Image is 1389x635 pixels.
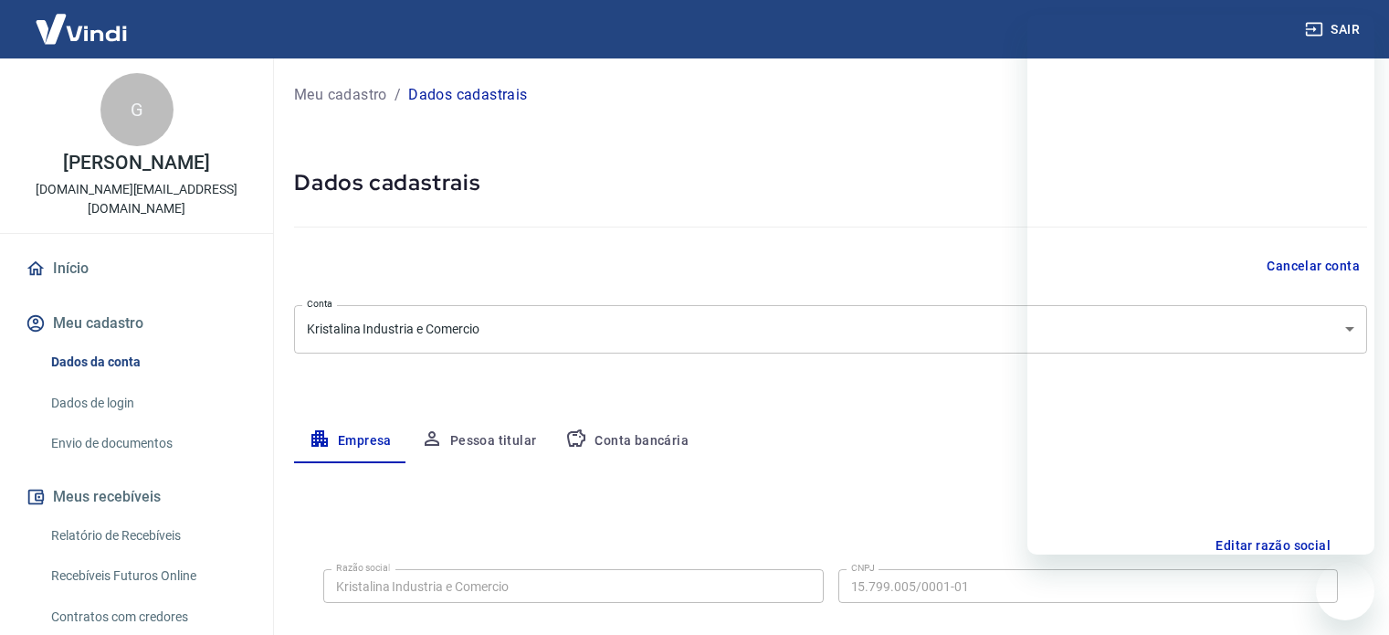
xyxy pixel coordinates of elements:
[851,561,875,575] label: CNPJ
[44,385,251,422] a: Dados de login
[406,419,552,463] button: Pessoa titular
[408,84,527,106] p: Dados cadastrais
[44,557,251,595] a: Recebíveis Futuros Online
[294,305,1367,354] div: Kristalina Industria e Comercio
[395,84,401,106] p: /
[1027,15,1374,555] iframe: Janela de mensagens
[336,561,390,575] label: Razão social
[15,180,258,218] p: [DOMAIN_NAME][EMAIL_ADDRESS][DOMAIN_NAME]
[63,153,209,173] p: [PERSON_NAME]
[1316,562,1374,620] iframe: Botão para abrir a janela de mensagens, conversa em andamento
[22,1,141,57] img: Vindi
[44,425,251,462] a: Envio de documentos
[100,73,174,146] div: G
[22,477,251,517] button: Meus recebíveis
[22,249,251,289] a: Início
[294,168,1367,197] h5: Dados cadastrais
[307,297,332,311] label: Conta
[1301,13,1367,47] button: Sair
[44,517,251,555] a: Relatório de Recebíveis
[551,419,703,463] button: Conta bancária
[294,419,406,463] button: Empresa
[44,344,251,381] a: Dados da conta
[294,84,387,106] a: Meu cadastro
[22,303,251,344] button: Meu cadastro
